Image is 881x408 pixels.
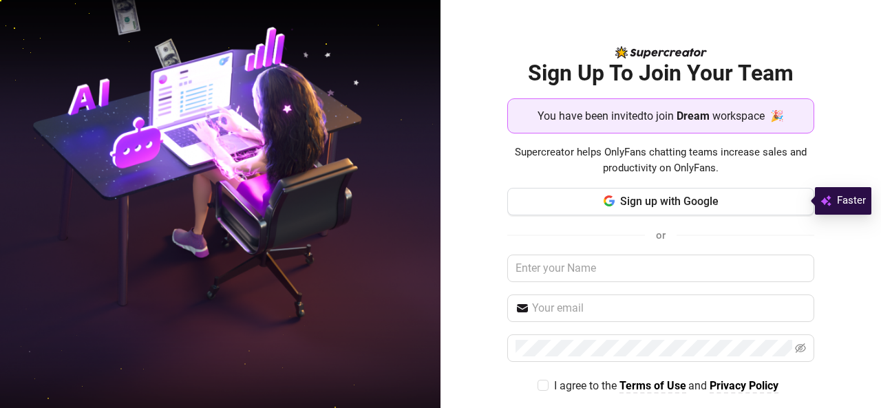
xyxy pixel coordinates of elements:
[712,107,784,125] span: workspace 🎉
[710,379,778,392] strong: Privacy Policy
[532,300,806,316] input: Your email
[710,379,778,394] a: Privacy Policy
[677,109,710,122] strong: Dream
[619,379,686,394] a: Terms of Use
[620,195,719,208] span: Sign up with Google
[507,144,814,177] span: Supercreator helps OnlyFans chatting teams increase sales and productivity on OnlyFans.
[837,193,866,209] span: Faster
[795,343,806,354] span: eye-invisible
[615,46,707,58] img: logo-BBDzfeDw.svg
[820,193,831,209] img: svg%3e
[507,188,814,215] button: Sign up with Google
[656,229,666,241] span: or
[554,379,619,392] span: I agree to the
[688,379,710,392] span: and
[507,59,814,87] h2: Sign Up To Join Your Team
[538,107,674,125] span: You have been invited to join
[507,255,814,282] input: Enter your Name
[619,379,686,392] strong: Terms of Use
